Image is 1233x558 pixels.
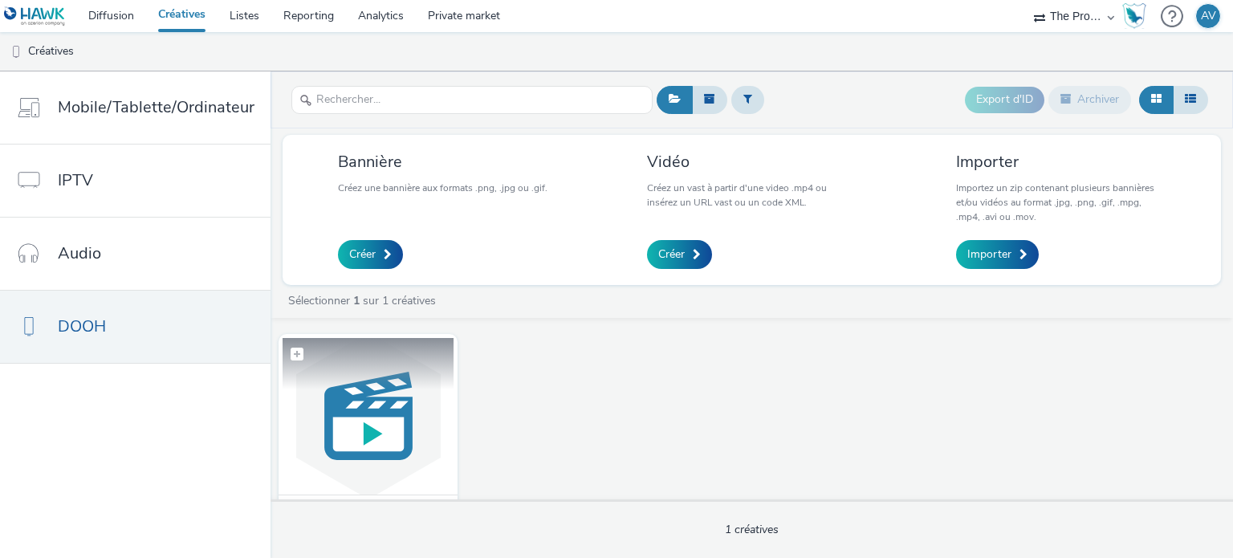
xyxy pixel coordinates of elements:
button: Export d'ID [965,87,1044,112]
a: Importer [956,240,1039,269]
span: DOOH [58,315,106,338]
p: Créez une bannière aux formats .png, .jpg ou .gif. [338,181,547,195]
h3: Bannière [338,151,547,173]
img: Hawk Academy [1122,3,1146,29]
a: Créer [338,240,403,269]
button: Liste [1173,86,1208,113]
p: Importez un zip contenant plusieurs bannières et/ou vidéos au format .jpg, .png, .gif, .mpg, .mp4... [956,181,1166,224]
a: Hawk Academy [1122,3,1153,29]
span: Créer [349,246,376,263]
h3: Vidéo [647,151,857,173]
strong: 1 [353,293,360,308]
p: Créez un vast à partir d'une video .mp4 ou insérez un URL vast ou un code XML. [647,181,857,210]
button: Archiver [1048,86,1131,113]
span: IPTV [58,169,93,192]
img: undefined Logo [4,6,66,26]
a: Sélectionner sur 1 créatives [287,293,442,308]
span: 1 créatives [725,522,779,537]
img: dooh [8,44,24,60]
h3: Importer [956,151,1166,173]
span: Créer [658,246,685,263]
button: Grille [1139,86,1174,113]
a: Créer [647,240,712,269]
input: Rechercher... [291,86,653,114]
span: Mobile/Tablette/Ordinateur [58,96,254,119]
img: META_1080_1920.mp4 visual [283,338,454,495]
span: Audio [58,242,101,265]
div: AV [1201,4,1216,28]
span: Importer [967,246,1011,263]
